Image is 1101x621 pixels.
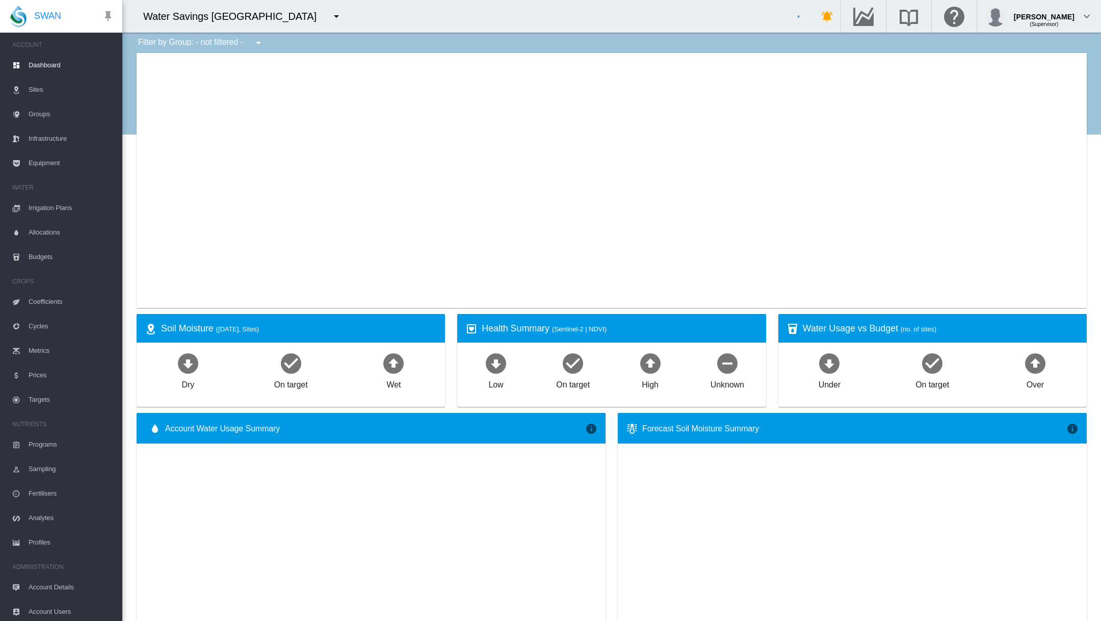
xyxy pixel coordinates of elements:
[626,423,638,435] md-icon: icon-thermometer-lines
[12,37,114,53] span: ACCOUNT
[488,375,503,391] div: Low
[252,37,265,49] md-icon: icon-menu-down
[29,506,114,530] span: Analytes
[638,351,663,375] md-icon: icon-arrow-up-bold-circle
[12,179,114,196] span: WATER
[29,196,114,220] span: Irrigation Plans
[1081,10,1093,22] md-icon: icon-chevron-down
[326,6,347,27] button: icon-menu-down
[29,290,114,314] span: Coefficients
[29,151,114,175] span: Equipment
[29,245,114,269] span: Budgets
[817,351,842,375] md-icon: icon-arrow-down-bold-circle
[29,575,114,600] span: Account Details
[279,351,303,375] md-icon: icon-checkbox-marked-circle
[248,33,269,53] button: icon-menu-down
[130,33,272,53] div: Filter by Group: - not filtered -
[711,375,744,391] div: Unknown
[12,273,114,290] span: CROPS
[484,351,508,375] md-icon: icon-arrow-down-bold-circle
[1030,21,1058,27] span: (Supervisor)
[819,375,841,391] div: Under
[985,6,1006,27] img: profile.jpg
[145,323,157,335] md-icon: icon-map-marker-radius
[915,375,949,391] div: On target
[715,351,740,375] md-icon: icon-minus-circle
[29,220,114,245] span: Allocations
[182,375,195,391] div: Dry
[29,481,114,506] span: Fertilisers
[165,423,585,434] span: Account Water Usage Summary
[149,423,161,435] md-icon: icon-water
[29,126,114,151] span: Infrastructure
[556,375,590,391] div: On target
[803,322,1079,335] div: Water Usage vs Budget
[920,351,945,375] md-icon: icon-checkbox-marked-circle
[552,325,607,333] span: (Sentinel-2 | NDVI)
[29,457,114,481] span: Sampling
[1023,351,1047,375] md-icon: icon-arrow-up-bold-circle
[787,323,799,335] md-icon: icon-cup-water
[585,423,597,435] md-icon: icon-information
[817,6,837,27] button: icon-bell-ring
[12,559,114,575] span: ADMINISTRATION
[381,351,406,375] md-icon: icon-arrow-up-bold-circle
[942,10,966,22] md-icon: Click here for help
[176,351,200,375] md-icon: icon-arrow-down-bold-circle
[386,375,401,391] div: Wet
[330,10,343,22] md-icon: icon-menu-down
[642,423,1066,434] div: Forecast Soil Moisture Summary
[465,323,478,335] md-icon: icon-heart-box-outline
[10,6,27,27] img: SWAN-Landscape-Logo-Colour-drop.png
[216,325,259,333] span: ([DATE], Sites)
[29,387,114,412] span: Targets
[29,530,114,555] span: Profiles
[102,10,114,22] md-icon: icon-pin
[29,77,114,102] span: Sites
[161,322,437,335] div: Soil Moisture
[274,375,308,391] div: On target
[821,10,833,22] md-icon: icon-bell-ring
[642,375,659,391] div: High
[1027,375,1044,391] div: Over
[851,10,876,22] md-icon: Go to the Data Hub
[12,416,114,432] span: NUTRIENTS
[482,322,757,335] div: Health Summary
[29,339,114,363] span: Metrics
[1014,8,1074,18] div: [PERSON_NAME]
[29,363,114,387] span: Prices
[561,351,585,375] md-icon: icon-checkbox-marked-circle
[29,314,114,339] span: Cycles
[29,53,114,77] span: Dashboard
[29,102,114,126] span: Groups
[897,10,921,22] md-icon: Search the knowledge base
[1066,423,1079,435] md-icon: icon-information
[143,9,326,23] div: Water Savings [GEOGRAPHIC_DATA]
[34,10,61,22] span: SWAN
[901,325,936,333] span: (no. of sites)
[29,432,114,457] span: Programs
